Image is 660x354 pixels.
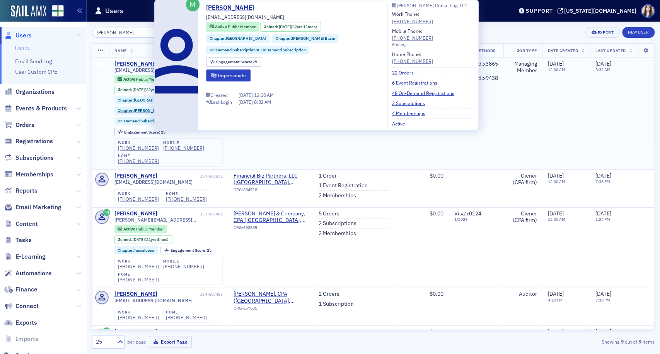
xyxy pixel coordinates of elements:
a: 6 Event Registrations [392,79,443,86]
span: $0.00 [430,210,443,217]
span: On-Demand Subscription : [118,118,165,124]
span: Name [114,48,127,53]
a: Active Public Member [210,24,256,30]
div: USR-683651 [159,174,223,179]
a: Automations [4,269,52,278]
div: home [118,272,159,277]
span: On-Demand Subscription : [210,47,257,53]
a: [PERSON_NAME] "[PERSON_NAME]" [PERSON_NAME] [114,329,198,349]
div: Active: Active: Public Member [206,22,259,32]
div: [US_STATE][DOMAIN_NAME] [564,7,636,14]
span: Subscriptions [15,154,54,162]
span: Engagement Score : [171,247,207,253]
span: [DATE] [133,87,145,92]
a: 2 Memberships [319,192,356,199]
div: On-Demand Subscription: [114,117,218,125]
a: On-Demand Subscription:ALOnDemand Subscription [210,47,306,53]
div: Active: Active: Public Member [114,225,167,233]
a: [PHONE_NUMBER] [392,18,433,25]
span: Mastercard : x3145 [454,328,498,335]
a: [PHONE_NUMBER] [166,196,207,202]
div: Chapter: [272,34,339,43]
span: 12:00 AM [254,92,274,98]
a: Organizations [4,88,55,96]
div: Engagement Score: 25 [114,128,169,136]
div: Last Login [211,100,232,104]
a: [PHONE_NUMBER] [392,34,433,41]
a: Content [4,220,38,228]
span: 8:32 AM [254,99,271,105]
span: Orders [15,121,34,129]
a: Connect [4,302,39,310]
div: Owner (CPA firm) [509,173,537,186]
span: Chapter : [275,36,292,41]
div: USR-657482 [159,212,223,217]
span: Chapter : [118,108,134,113]
div: Showing out of items [472,338,655,345]
strong: 9 [637,338,643,345]
a: [PHONE_NUMBER] [392,58,433,64]
span: Southern Company Services, Inc. (Birmingham) [234,329,308,342]
div: 25 [124,130,165,134]
a: Active Public Member [118,226,164,231]
div: Managing Member [509,61,537,74]
a: New User [622,27,655,38]
div: [PERSON_NAME] [114,173,157,180]
a: Email Marketing [4,203,61,212]
div: [PHONE_NUMBER] [118,158,159,164]
button: Export Page [149,336,192,348]
a: Imports [4,335,38,343]
div: [PHONE_NUMBER] [163,145,204,151]
a: Chapter:[PERSON_NAME] Basin [275,36,335,42]
span: [EMAIL_ADDRESS][DOMAIN_NAME] [206,14,284,20]
a: [PHONE_NUMBER] [118,145,159,151]
button: Impersonate [206,69,251,81]
span: [DATE] [239,99,254,105]
label: per page [127,338,146,345]
span: Reports [15,186,38,195]
a: [PERSON_NAME] [206,3,260,12]
div: (32yrs 11mos) [279,24,317,30]
span: [DATE] [133,237,145,242]
a: E-Learning [4,252,46,261]
div: Auditor [509,291,537,298]
div: Joined: 1992-10-19 00:00:00 [261,22,321,32]
span: Tasks [15,236,32,244]
span: Active [215,24,228,29]
span: Joined : [118,87,133,92]
span: [EMAIL_ADDRESS][DOMAIN_NAME] [114,67,193,73]
div: Chapter: [114,96,178,104]
div: Joined: 2004-05-11 00:00:00 [114,235,172,244]
a: View Homepage [46,5,64,18]
span: [DATE] [239,92,254,98]
div: Vice President [509,329,537,342]
time: 12:00 AM [548,179,565,184]
a: [PERSON_NAME] & Company, CPA ([GEOGRAPHIC_DATA], [GEOGRAPHIC_DATA]) [234,210,308,224]
a: [PHONE_NUMBER] [118,264,159,269]
a: Registrations [4,137,53,146]
span: Last Updated [595,48,626,53]
span: Email Marketing [15,203,61,212]
div: Mobile Phone: [392,27,433,42]
img: SailAMX [11,5,46,18]
span: Events & Products [15,104,67,113]
a: 1 Subscription [319,301,354,308]
input: Search… [92,27,166,38]
div: Export [598,30,614,35]
span: [DATE] [548,210,564,217]
button: [US_STATE][DOMAIN_NAME] [557,8,639,14]
a: 48 On-Demand Registrations [392,90,460,97]
div: work [118,310,159,315]
span: [EMAIL_ADDRESS][DOMAIN_NAME] [114,179,193,185]
span: Scott K. Perkins & Company, CPA (Columbus, MS) [234,210,308,224]
div: home [118,154,159,158]
span: Organizations [15,88,55,96]
a: Tasks [4,236,32,244]
time: 12:00 AM [548,67,565,72]
time: 1:24 PM [595,217,610,222]
span: Joined : [264,24,279,30]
